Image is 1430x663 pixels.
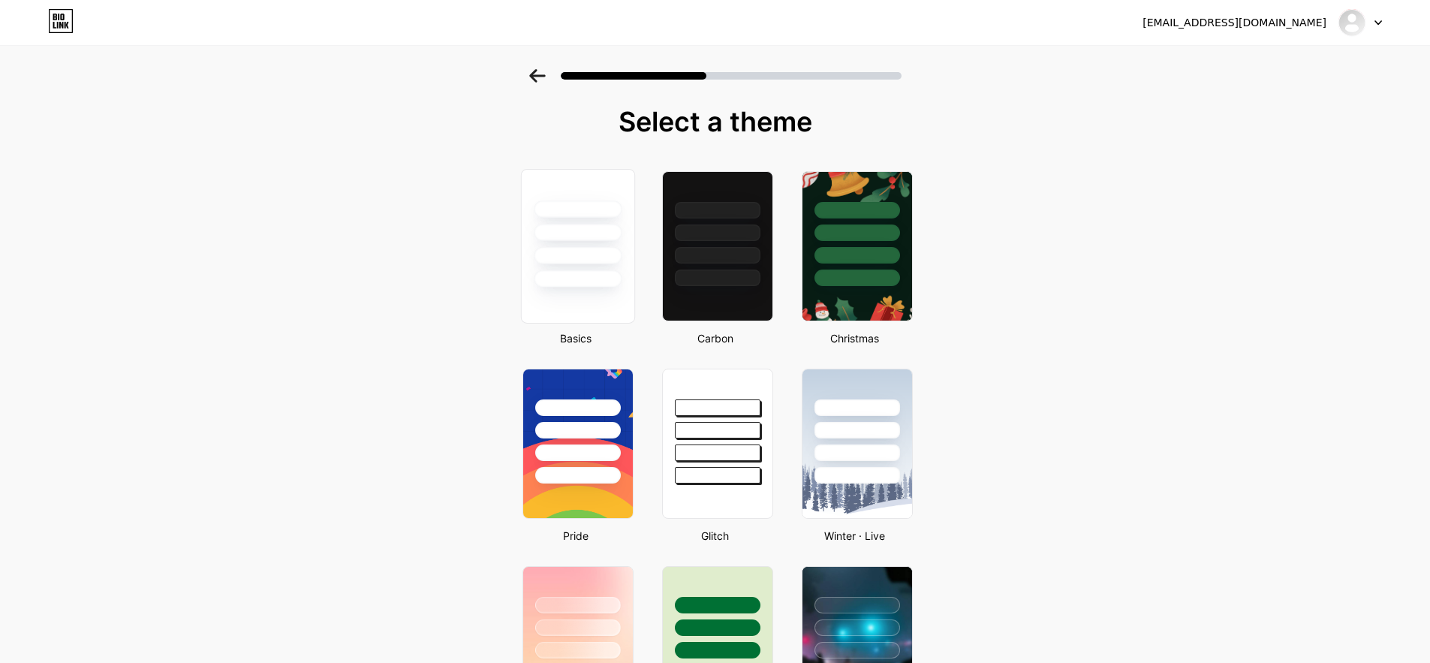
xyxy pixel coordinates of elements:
[797,330,913,346] div: Christmas
[658,528,773,544] div: Glitch
[658,330,773,346] div: Carbon
[518,330,634,346] div: Basics
[1142,15,1326,31] div: [EMAIL_ADDRESS][DOMAIN_NAME]
[1338,8,1366,37] img: mysoreashtang
[516,107,914,137] div: Select a theme
[797,528,913,544] div: Winter · Live
[518,528,634,544] div: Pride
